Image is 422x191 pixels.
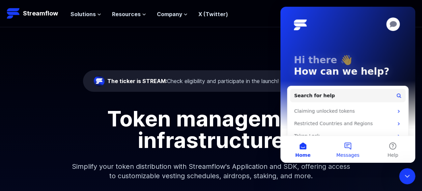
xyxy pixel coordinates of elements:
img: streamflow-logo-circle.png [94,76,105,86]
a: Streamflow [7,7,64,20]
span: The ticker is STREAM: [107,78,167,84]
button: Resources [112,10,146,18]
p: Streamflow [23,9,58,18]
a: X (Twitter) [198,11,228,17]
span: Resources [112,10,141,18]
h1: Token management infrastructure [59,108,363,151]
img: Streamflow Logo [7,7,20,20]
button: Company [157,10,188,18]
iframe: Intercom live chat [399,168,415,184]
iframe: Intercom live chat [280,7,415,163]
span: Solutions [71,10,96,18]
div: Check eligibility and participate in the launch! [107,77,279,85]
span: Company [157,10,182,18]
button: Solutions [71,10,101,18]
